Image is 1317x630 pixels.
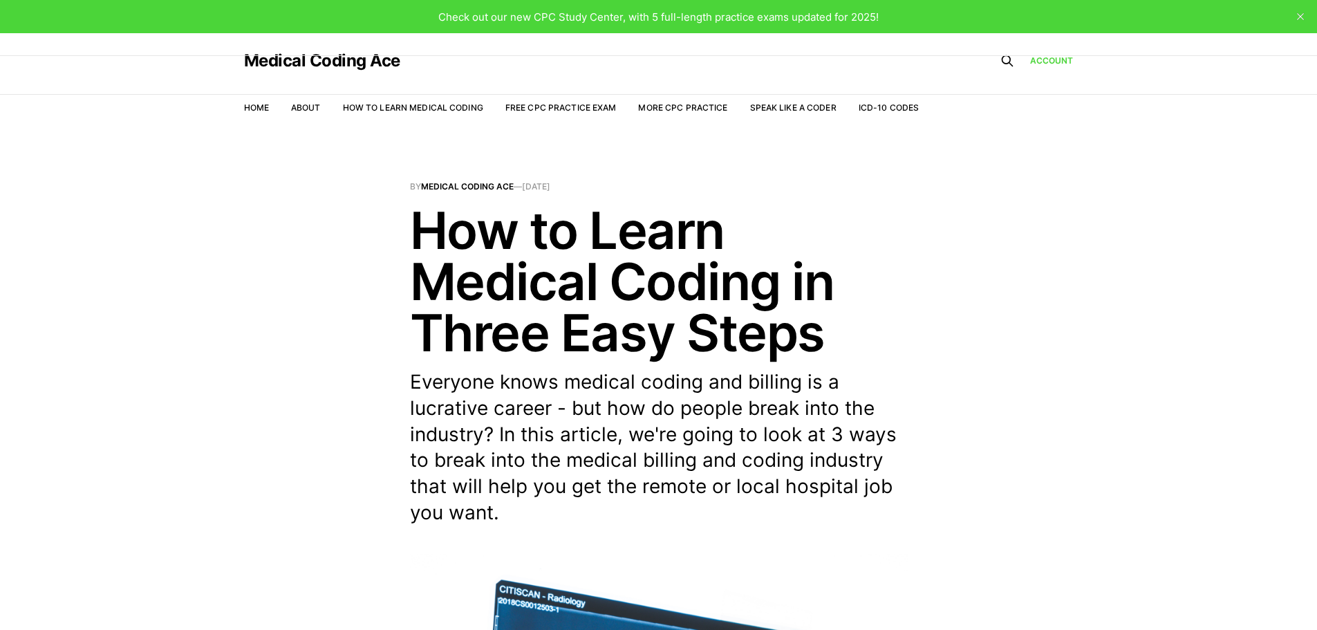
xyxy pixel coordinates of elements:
[410,369,908,526] p: Everyone knows medical coding and billing is a lucrative career - but how do people break into th...
[522,181,550,192] time: [DATE]
[421,181,514,192] a: Medical Coding Ace
[291,102,321,113] a: About
[1289,6,1311,28] button: close
[505,102,617,113] a: Free CPC Practice Exam
[638,102,727,113] a: More CPC Practice
[859,102,919,113] a: ICD-10 Codes
[750,102,837,113] a: Speak Like a Coder
[244,102,269,113] a: Home
[244,53,400,69] a: Medical Coding Ace
[343,102,483,113] a: How to Learn Medical Coding
[1030,54,1074,67] a: Account
[410,183,908,191] span: By —
[438,10,879,24] span: Check out our new CPC Study Center, with 5 full-length practice exams updated for 2025!
[410,205,908,358] h1: How to Learn Medical Coding in Three Easy Steps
